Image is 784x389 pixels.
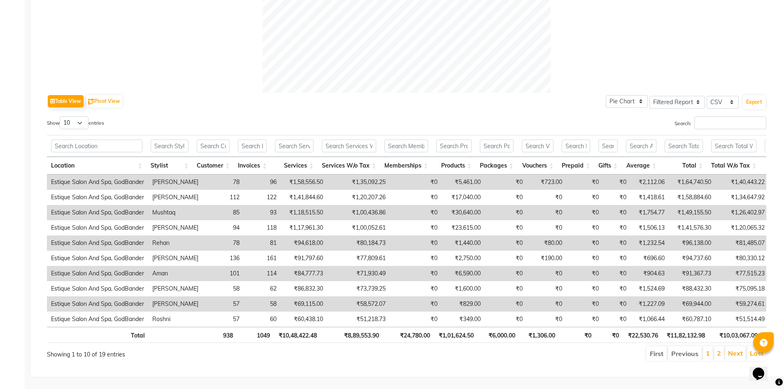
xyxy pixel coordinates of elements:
th: ₹10,48,422.48 [274,327,321,343]
input: Search Average [626,140,656,152]
input: Search Products [436,140,472,152]
td: [PERSON_NAME] [148,220,202,235]
th: ₹24,780.00 [383,327,435,343]
th: Customer: activate to sort column ascending [193,157,234,175]
td: [PERSON_NAME] [148,281,202,296]
input: Search Prepaid [562,140,590,152]
th: Invoices: activate to sort column ascending [234,157,271,175]
td: Aman [148,266,202,281]
th: Gifts: activate to sort column ascending [594,157,622,175]
td: ₹0 [603,281,630,296]
input: Search Stylist [151,140,188,152]
td: ₹77,809.61 [327,251,390,266]
td: 118 [244,220,281,235]
td: ₹0 [390,266,442,281]
td: ₹23,615.00 [442,220,485,235]
td: ₹1,440.00 [442,235,485,251]
td: ₹1,524.69 [630,281,669,296]
td: ₹829.00 [442,296,485,312]
td: ₹1,58,884.60 [669,190,715,205]
td: 101 [202,266,244,281]
input: Search Location [51,140,142,152]
td: ₹1,18,515.50 [281,205,327,220]
td: ₹1,20,207.26 [327,190,390,205]
td: ₹0 [566,235,603,251]
th: ₹6,000.00 [478,327,519,343]
td: ₹1,41,844.60 [281,190,327,205]
td: ₹91,367.73 [669,266,715,281]
td: ₹77,515.23 [715,266,769,281]
th: ₹10,03,067.09 [709,327,762,343]
th: Products: activate to sort column ascending [432,157,476,175]
th: Total: activate to sort column ascending [661,157,707,175]
td: Estique Salon And Spa, GodBander [47,205,148,220]
td: Estique Salon And Spa, GodBander [47,281,148,296]
td: ₹0 [603,251,630,266]
td: ₹69,944.00 [669,296,715,312]
th: 938 [196,327,237,343]
td: ₹0 [485,251,527,266]
td: ₹73,739.25 [327,281,390,296]
input: Search Customer [197,140,230,152]
td: ₹0 [566,312,603,327]
th: Prepaid: activate to sort column ascending [558,157,594,175]
td: ₹75,095.18 [715,281,769,296]
div: Showing 1 to 10 of 19 entries [47,345,340,359]
td: 136 [202,251,244,266]
td: ₹94,618.00 [281,235,327,251]
th: ₹0 [559,327,596,343]
th: Services: activate to sort column ascending [271,157,318,175]
td: ₹1,227.09 [630,296,669,312]
td: ₹0 [485,175,527,190]
td: ₹0 [566,296,603,312]
th: Total [47,327,149,343]
td: ₹723.00 [527,175,566,190]
td: ₹0 [390,220,442,235]
td: Estique Salon And Spa, GodBander [47,251,148,266]
td: ₹0 [603,190,630,205]
td: ₹1,64,740.50 [669,175,715,190]
td: ₹1,34,647.92 [715,190,769,205]
td: ₹80.00 [527,235,566,251]
td: [PERSON_NAME] [148,190,202,205]
th: ₹11,82,132.98 [662,327,710,343]
td: ₹0 [603,312,630,327]
td: Estique Salon And Spa, GodBander [47,235,148,251]
td: ₹69,115.00 [281,296,327,312]
th: ₹22,530.76 [623,327,662,343]
td: ₹904.63 [630,266,669,281]
td: [PERSON_NAME] [148,251,202,266]
td: ₹0 [390,251,442,266]
input: Search Packages [480,140,514,152]
th: Total W/o Tax: activate to sort column ascending [707,157,761,175]
td: ₹190.00 [527,251,566,266]
td: ₹0 [527,220,566,235]
td: ₹59,274.61 [715,296,769,312]
a: 2 [717,349,721,357]
td: ₹1,40,443.22 [715,175,769,190]
td: ₹0 [527,205,566,220]
td: ₹6,590.00 [442,266,485,281]
td: 112 [202,190,244,205]
a: Last [750,349,763,357]
td: Estique Salon And Spa, GodBander [47,296,148,312]
td: ₹0 [485,266,527,281]
td: ₹60,438.10 [281,312,327,327]
td: ₹0 [566,266,603,281]
td: ₹696.60 [630,251,669,266]
td: Estique Salon And Spa, GodBander [47,266,148,281]
td: ₹58,572.07 [327,296,390,312]
td: [PERSON_NAME] [148,175,202,190]
td: ₹60,787.10 [669,312,715,327]
iframe: chat widget [749,356,776,381]
td: ₹30,640.00 [442,205,485,220]
td: ₹1,00,052.61 [327,220,390,235]
td: ₹349.00 [442,312,485,327]
td: 60 [244,312,281,327]
td: [PERSON_NAME] [148,296,202,312]
input: Search Memberships [384,140,428,152]
td: ₹1,17,961.30 [281,220,327,235]
td: ₹1,232.54 [630,235,669,251]
button: Table View [48,95,84,107]
th: ₹0 [596,327,623,343]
